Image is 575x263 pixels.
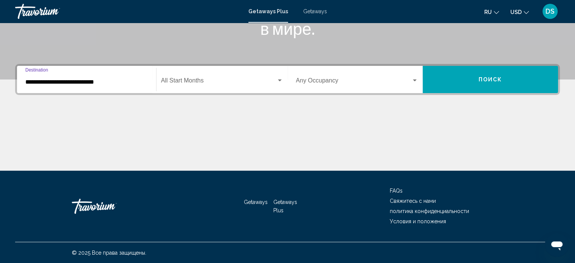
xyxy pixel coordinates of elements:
button: Change currency [510,6,529,17]
button: Change language [484,6,499,17]
a: Getaways [244,199,268,205]
iframe: Кнопка запуска окна обмена сообщениями [545,233,569,257]
span: USD [510,9,522,15]
span: DS [546,8,555,15]
span: ru [484,9,492,15]
a: FAQs [390,188,403,194]
a: Свяжитесь с нами [390,198,436,204]
div: Search widget [17,66,558,93]
a: Getaways Plus [273,199,297,213]
a: Getaways Plus [248,8,288,14]
a: Условия и положения [390,218,446,224]
span: Поиск [479,77,502,83]
a: политика конфиденциальности [390,208,469,214]
a: Travorium [15,4,241,19]
span: © 2025 Все права защищены. [72,250,146,256]
button: User Menu [540,3,560,19]
a: Getaways [303,8,327,14]
button: Поиск [423,66,558,93]
a: Travorium [72,195,147,218]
